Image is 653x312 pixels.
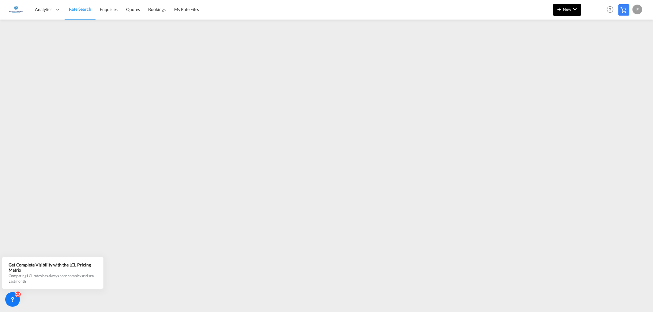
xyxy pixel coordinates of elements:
button: icon-plus 400-fgNewicon-chevron-down [553,4,581,16]
md-icon: icon-chevron-down [571,6,579,13]
span: New [556,7,579,12]
div: F [632,5,642,14]
div: Help [605,4,618,15]
span: Quotes [126,7,140,12]
img: e1326340b7c511ef854e8d6a806141ad.jpg [9,3,23,17]
span: Bookings [148,7,166,12]
span: Help [605,4,615,15]
span: Enquiries [100,7,118,12]
span: Analytics [35,6,52,13]
md-icon: icon-plus 400-fg [556,6,563,13]
span: My Rate Files [174,7,199,12]
span: Rate Search [69,6,91,12]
